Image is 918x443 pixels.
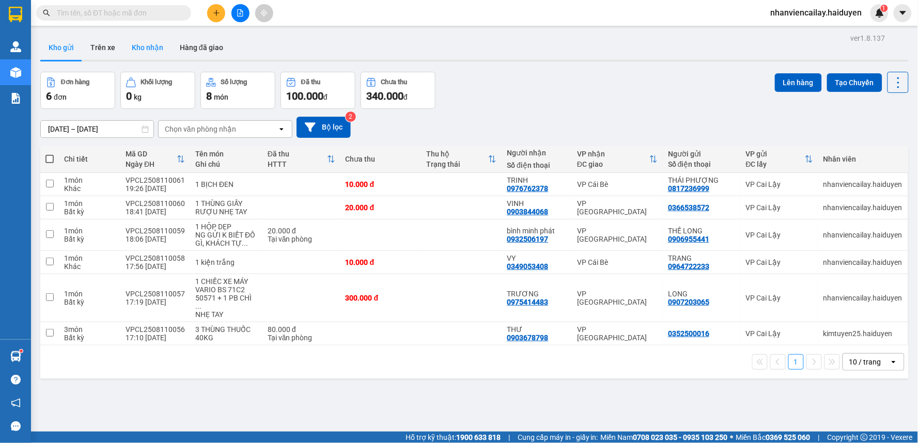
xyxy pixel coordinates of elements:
[231,4,250,22] button: file-add
[221,78,247,86] div: Số lượng
[64,298,115,306] div: Bất kỳ
[11,398,21,408] span: notification
[775,73,822,92] button: Lên hàng
[746,294,813,302] div: VP Cai Lậy
[195,180,257,188] div: 1 BỊCH ĐEN
[268,160,327,168] div: HTTT
[10,93,21,104] img: solution-icon
[134,93,142,101] span: kg
[426,160,488,168] div: Trạng thái
[507,149,567,157] div: Người nhận
[668,290,736,298] div: LONG
[668,329,709,338] div: 0352500016
[64,199,115,208] div: 1 món
[361,72,435,109] button: Chưa thu340.000đ
[40,72,115,109] button: Đơn hàng6đơn
[64,262,115,271] div: Khác
[861,434,868,441] span: copyright
[268,227,335,235] div: 20.000 đ
[120,146,190,173] th: Toggle SortBy
[126,262,185,271] div: 17:56 [DATE]
[346,112,356,122] sup: 2
[507,227,567,235] div: bình minh phát
[281,72,355,109] button: Đã thu100.000đ
[406,432,501,443] span: Hỗ trợ kỹ thuật:
[268,235,335,243] div: Tại văn phòng
[518,432,598,443] span: Cung cấp máy in - giấy in:
[577,160,649,168] div: ĐC giao
[195,302,201,310] span: ...
[237,9,244,17] span: file-add
[736,432,811,443] span: Miền Bắc
[277,125,286,133] svg: open
[577,180,658,188] div: VP Cái Bè
[64,334,115,342] div: Bất kỳ
[421,146,502,173] th: Toggle SortBy
[823,294,903,302] div: nhanviencailay.haiduyen
[195,208,257,216] div: RƯỢU NHẸ TAY
[64,290,115,298] div: 1 món
[668,184,709,193] div: 0817236999
[746,329,813,338] div: VP Cai Lậy
[823,329,903,338] div: kimtuyen25.haiduyen
[668,262,709,271] div: 0964722233
[890,358,898,366] svg: open
[823,155,903,163] div: Nhân viên
[46,90,52,102] span: 6
[206,90,212,102] span: 8
[668,254,736,262] div: TRANG
[64,254,115,262] div: 1 món
[668,227,736,235] div: THẾ LONG
[126,254,185,262] div: VPCL2508110058
[323,93,328,101] span: đ
[403,93,408,101] span: đ
[346,203,416,212] div: 20.000 đ
[881,5,888,12] sup: 1
[126,184,185,193] div: 19:26 [DATE]
[64,235,115,243] div: Bất kỳ
[577,258,658,266] div: VP Cái Bè
[823,180,903,188] div: nhanviencailay.haiduyen
[577,325,658,342] div: VP [GEOGRAPHIC_DATA]
[633,433,728,441] strong: 0708 023 035 - 0935 103 250
[120,72,195,109] button: Khối lượng0kg
[668,203,709,212] div: 0366538572
[126,208,185,216] div: 18:41 [DATE]
[61,78,89,86] div: Đơn hàng
[64,155,115,163] div: Chi tiết
[82,35,123,60] button: Trên xe
[126,334,185,342] div: 17:10 [DATE]
[242,239,248,247] span: ...
[668,150,736,158] div: Người gửi
[849,357,881,367] div: 10 / trang
[195,258,257,266] div: 1 kiện trắng
[11,375,21,385] span: question-circle
[577,227,658,243] div: VP [GEOGRAPHIC_DATA]
[507,199,567,208] div: VINH
[746,258,813,266] div: VP Cai Lậy
[9,10,25,21] span: Gửi:
[126,290,185,298] div: VPCL2508110057
[875,8,884,18] img: icon-new-feature
[507,161,567,169] div: Số điện thoại
[746,180,813,188] div: VP Cai Lậy
[195,150,257,158] div: Tên món
[207,4,225,22] button: plus
[9,9,81,21] div: VP Cai Lậy
[11,421,21,431] span: message
[823,203,903,212] div: nhanviencailay.haiduyen
[195,277,257,310] div: 1 CHIẾC XE MÁY VARIO BS 71C2 50571 + 1 PB CHÌA KHÓA
[126,235,185,243] div: 18:06 [DATE]
[898,8,908,18] span: caret-down
[426,150,488,158] div: Thu hộ
[64,184,115,193] div: Khác
[346,180,416,188] div: 10.000 đ
[301,78,320,86] div: Đã thu
[54,93,67,101] span: đơn
[827,73,882,92] button: Tạo Chuyến
[788,354,804,370] button: 1
[126,298,185,306] div: 17:19 [DATE]
[195,199,257,208] div: 1 THÙNG GIẤY
[730,435,734,439] span: ⚪️
[746,203,813,212] div: VP Cai Lậy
